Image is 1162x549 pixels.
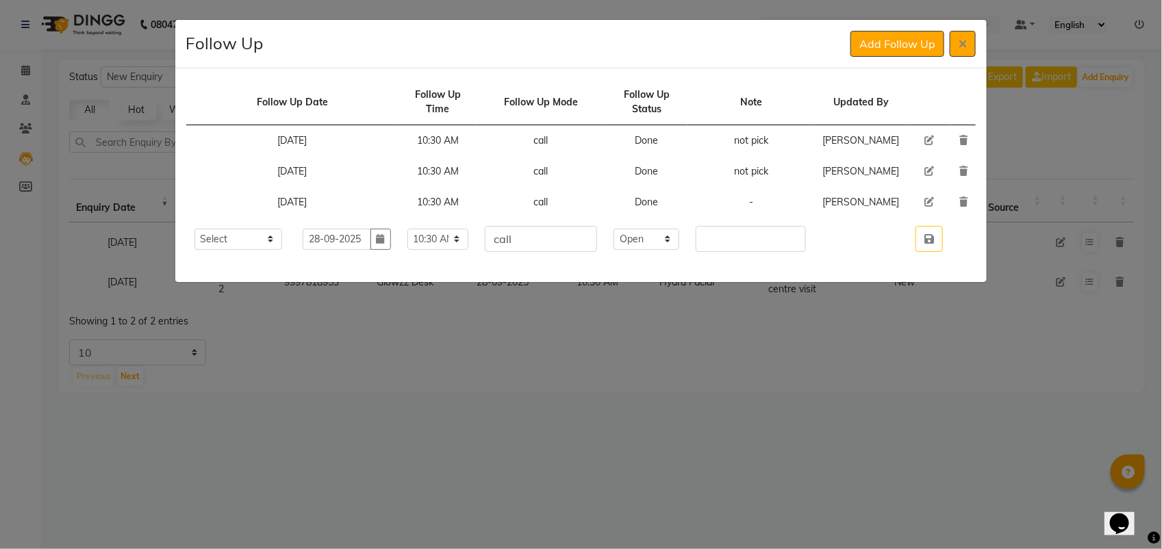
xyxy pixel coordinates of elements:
td: Done [605,156,687,187]
td: Done [605,125,687,157]
td: call [477,125,605,157]
td: [PERSON_NAME] [814,156,907,187]
td: Updated By [814,79,907,125]
div: 10:30 AM [407,164,468,179]
td: Follow Up Status [605,79,687,125]
td: Follow Up Time [399,79,477,125]
td: Note [687,79,814,125]
td: Follow Up Mode [477,79,605,125]
td: call [477,187,605,218]
iframe: chat widget [1104,494,1148,535]
td: [PERSON_NAME] [814,125,907,157]
td: Follow Up Date [186,79,399,125]
td: Done [605,187,687,218]
button: Add Follow Up [850,31,944,57]
h4: Follow Up [186,31,264,55]
div: [DATE] [194,195,391,209]
div: [DATE] [194,133,391,148]
div: 10:30 AM [407,195,468,209]
td: not pick [687,125,814,157]
td: [PERSON_NAME] [814,187,907,218]
td: - [687,187,814,218]
div: [DATE] [194,164,391,179]
td: not pick [687,156,814,187]
div: 10:30 AM [407,133,468,148]
td: call [477,156,605,187]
